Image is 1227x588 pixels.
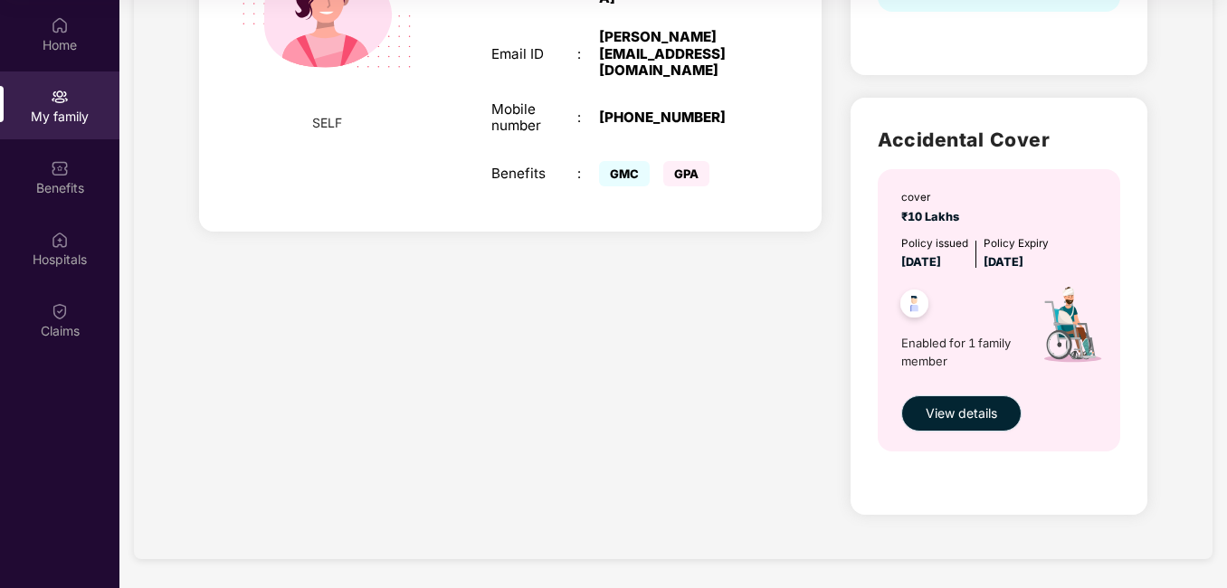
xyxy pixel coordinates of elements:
[901,334,1017,371] span: Enabled for 1 family member
[577,166,599,182] div: :
[878,125,1120,155] h2: Accidental Cover
[901,395,1022,432] button: View details
[901,189,965,205] div: cover
[577,109,599,126] div: :
[926,403,997,423] span: View details
[901,235,968,251] div: Policy issued
[577,46,599,62] div: :
[599,109,749,126] div: [PHONE_NUMBER]
[491,166,577,182] div: Benefits
[491,101,577,134] div: Mobile number
[312,113,342,133] span: SELF
[892,284,937,328] img: svg+xml;base64,PHN2ZyB4bWxucz0iaHR0cDovL3d3dy53My5vcmcvMjAwMC9zdmciIHdpZHRoPSI0OC45NDMiIGhlaWdodD...
[984,255,1023,269] span: [DATE]
[491,46,577,62] div: Email ID
[51,302,69,320] img: svg+xml;base64,PHN2ZyBpZD0iQ2xhaW0iIHhtbG5zPSJodHRwOi8vd3d3LnczLm9yZy8yMDAwL3N2ZyIgd2lkdGg9IjIwIi...
[599,29,749,78] div: [PERSON_NAME][EMAIL_ADDRESS][DOMAIN_NAME]
[901,210,965,223] span: ₹10 Lakhs
[51,16,69,34] img: svg+xml;base64,PHN2ZyBpZD0iSG9tZSIgeG1sbnM9Imh0dHA6Ly93d3cudzMub3JnLzIwMDAvc3ZnIiB3aWR0aD0iMjAiIG...
[51,88,69,106] img: svg+xml;base64,PHN2ZyB3aWR0aD0iMjAiIGhlaWdodD0iMjAiIHZpZXdCb3g9IjAgMCAyMCAyMCIgZmlsbD0ibm9uZSIgeG...
[51,231,69,249] img: svg+xml;base64,PHN2ZyBpZD0iSG9zcGl0YWxzIiB4bWxucz0iaHR0cDovL3d3dy53My5vcmcvMjAwMC9zdmciIHdpZHRoPS...
[901,255,941,269] span: [DATE]
[51,159,69,177] img: svg+xml;base64,PHN2ZyBpZD0iQmVuZWZpdHMiIHhtbG5zPSJodHRwOi8vd3d3LnczLm9yZy8yMDAwL3N2ZyIgd2lkdGg9Ij...
[1018,271,1124,386] img: icon
[984,235,1049,251] div: Policy Expiry
[599,161,650,186] span: GMC
[663,161,709,186] span: GPA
